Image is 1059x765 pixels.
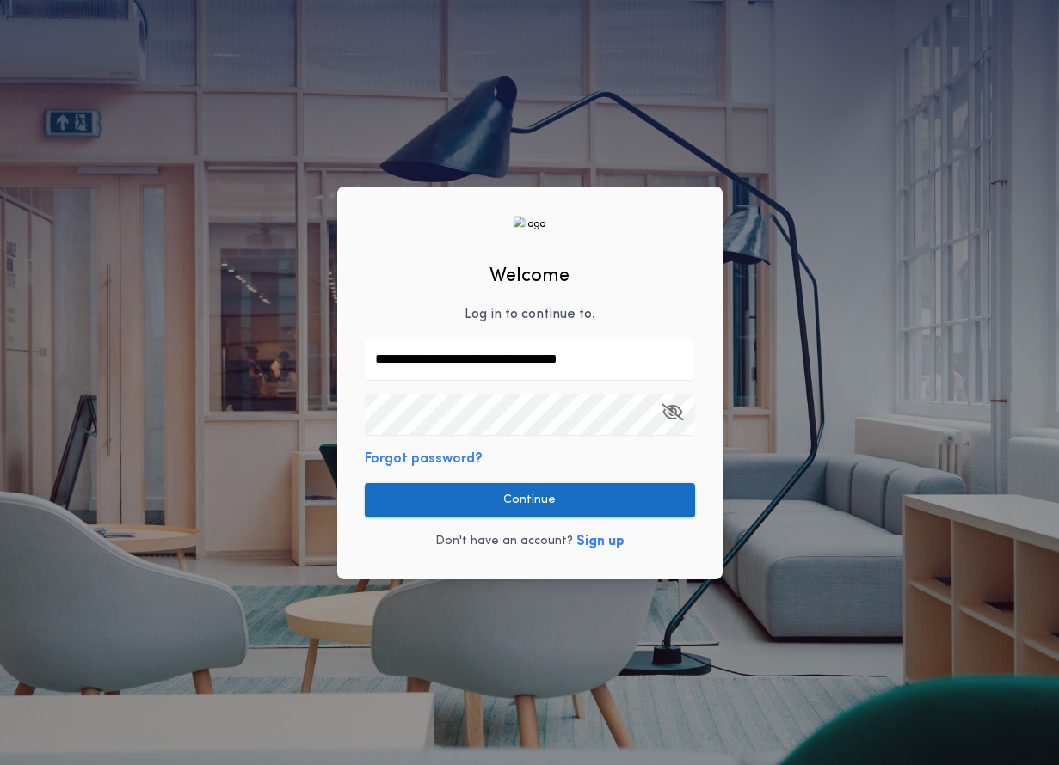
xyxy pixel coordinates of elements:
[435,533,573,550] p: Don't have an account?
[365,449,483,469] button: Forgot password?
[465,304,595,325] p: Log in to continue to .
[576,531,625,552] button: Sign up
[365,483,695,517] button: Continue
[514,216,546,232] img: logo
[489,262,570,291] h2: Welcome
